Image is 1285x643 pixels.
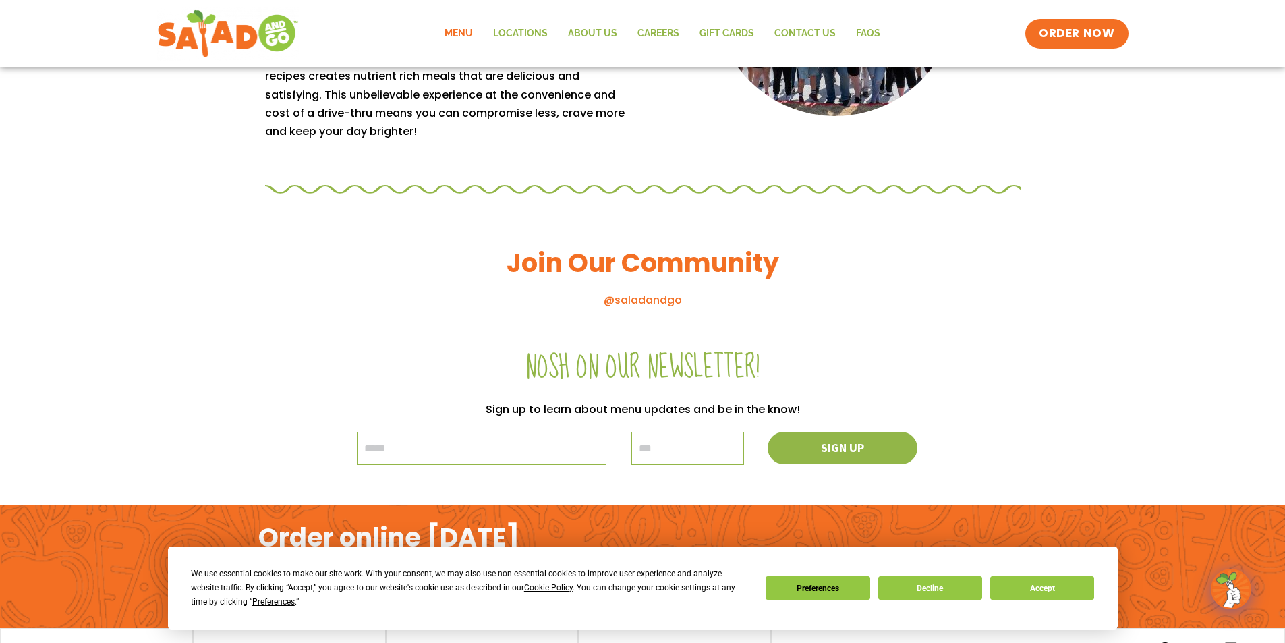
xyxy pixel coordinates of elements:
[1025,19,1128,49] a: ORDER NOW
[768,432,917,464] button: Sign up
[878,576,982,600] button: Decline
[821,442,864,454] span: Sign up
[265,12,636,140] div: Page 2
[1039,26,1114,42] span: ORDER NOW
[846,18,890,49] a: FAQs
[265,349,1021,387] h2: Nosh on our newsletter!
[524,583,573,592] span: Cookie Policy
[191,567,749,609] div: We use essential cookies to make our site work. With your consent, we may also use non-essential ...
[265,12,636,140] p: We are shaking things up by making meals that are not only convenient and affordable, but good fo...
[265,400,1021,418] p: Sign up to learn about menu updates and be in the know!
[434,18,890,49] nav: Menu
[743,545,876,589] img: appstore
[265,246,1021,279] h3: Join Our Community
[252,597,295,607] span: Preferences
[766,576,869,600] button: Preferences
[1212,570,1250,608] img: wpChatIcon
[168,547,1118,630] div: Cookie Consent Prompt
[604,292,682,308] a: @saladandgo
[764,18,846,49] a: Contact Us
[434,18,483,49] a: Menu
[627,18,689,49] a: Careers
[558,18,627,49] a: About Us
[689,18,764,49] a: GIFT CARDS
[483,18,558,49] a: Locations
[258,521,519,554] h2: Order online [DATE]
[990,576,1094,600] button: Accept
[157,7,299,61] img: new-SAG-logo-768×292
